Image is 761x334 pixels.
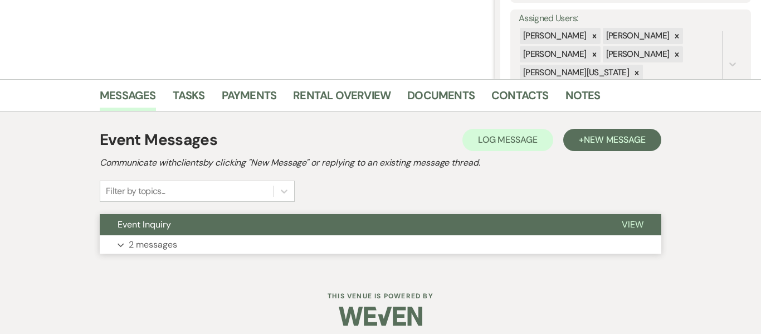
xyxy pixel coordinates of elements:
[100,86,156,111] a: Messages
[173,86,205,111] a: Tasks
[100,214,604,235] button: Event Inquiry
[118,219,171,230] span: Event Inquiry
[563,129,661,151] button: +New Message
[519,11,743,27] label: Assigned Users:
[100,128,217,152] h1: Event Messages
[407,86,475,111] a: Documents
[520,28,588,44] div: [PERSON_NAME]
[222,86,277,111] a: Payments
[100,156,661,170] h2: Communicate with clients by clicking "New Message" or replying to an existing message thread.
[604,214,661,235] button: View
[622,219,643,230] span: View
[129,238,177,252] p: 2 messages
[491,86,549,111] a: Contacts
[462,129,553,151] button: Log Message
[520,46,588,62] div: [PERSON_NAME]
[106,185,165,198] div: Filter by topics...
[565,86,601,111] a: Notes
[520,65,631,81] div: [PERSON_NAME][US_STATE]
[584,134,646,146] span: New Message
[603,28,671,44] div: [PERSON_NAME]
[478,134,538,146] span: Log Message
[100,235,661,254] button: 2 messages
[603,46,671,62] div: [PERSON_NAME]
[293,86,391,111] a: Rental Overview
